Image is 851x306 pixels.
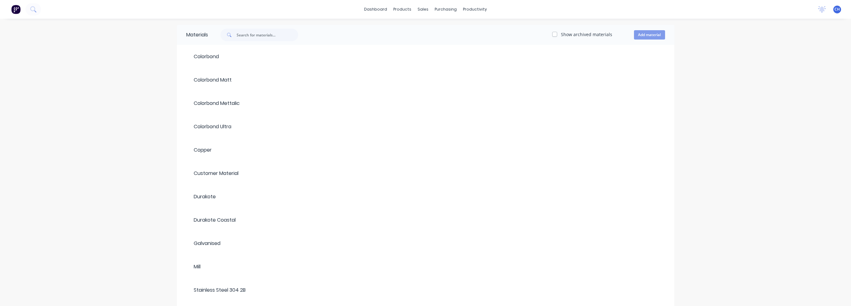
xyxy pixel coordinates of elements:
div: Materials [177,25,208,45]
div: Mill [186,263,201,271]
div: Copper [186,146,212,154]
a: dashboard [361,5,390,14]
div: Colorbond Mettalic [186,100,240,107]
label: Show archived materials [561,31,612,38]
div: productivity [460,5,490,14]
div: sales [414,5,432,14]
div: Customer Material [186,170,238,177]
input: Search for materials... [237,29,298,41]
div: Colorbond [186,53,219,60]
div: Galvanised [186,240,220,247]
div: Colorbond Ultra [186,123,231,130]
div: Stainless Steel 304 2B [186,286,246,294]
button: Add material [634,30,665,40]
div: purchasing [432,5,460,14]
div: Durakote [186,193,216,200]
img: Factory [11,5,21,14]
div: Colorbond Matt [186,76,232,84]
div: products [390,5,414,14]
span: CH [835,7,840,12]
div: Durakote Coastal [186,216,236,224]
